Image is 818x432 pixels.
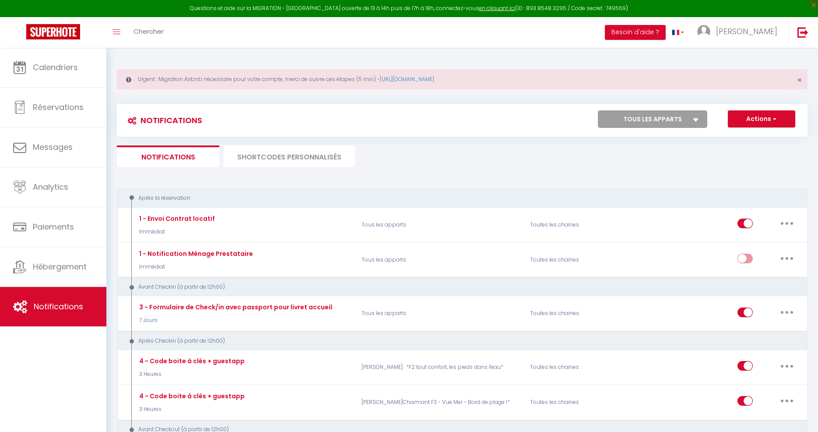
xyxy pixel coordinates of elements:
div: Toutes les chaines [524,390,637,415]
span: Messages [33,142,73,152]
a: ... [PERSON_NAME] [691,17,788,48]
p: [PERSON_NAME]Charmant F3 - Vue Mer - Bord de plage !* [356,390,524,415]
div: 3 - Formulaire de Check/in avec passport pour livret accueil [137,302,332,312]
div: Avant Checkin (à partir de 12h00) [125,283,786,291]
button: Actions [728,110,795,128]
div: Urgent : Migration Airbnb nécessaire pour votre compte, merci de suivre ces étapes (5 min) - [117,69,807,89]
span: Réservations [33,102,84,113]
div: Après la réservation [125,194,786,202]
div: 1 - Notification Ménage Prestataire [137,249,253,258]
span: Calendriers [33,62,78,73]
span: Notifications [34,301,83,312]
button: Besoin d'aide ? [605,25,666,40]
p: Tous les apparts [356,212,524,237]
p: Immédiat [137,228,215,236]
li: SHORTCODES PERSONNALISÉS [224,145,355,167]
div: Après Checkin (à partir de 12h00) [125,337,786,345]
p: Immédiat [137,263,253,271]
span: [PERSON_NAME] [716,26,777,37]
img: ... [697,25,710,38]
a: [URL][DOMAIN_NAME] [380,75,434,83]
img: logout [797,27,808,38]
div: Toutes les chaines [524,301,637,326]
span: Analytics [33,181,68,192]
p: 3 Heures [137,370,245,379]
div: Toutes les chaines [524,212,637,237]
a: Chercher [127,17,170,48]
span: Hébergement [33,261,87,272]
li: Notifications [117,145,219,167]
p: [PERSON_NAME] · *F2 tout confort, les pieds dans l'eau* [356,354,524,380]
p: Tous les apparts [356,301,524,326]
span: Paiements [33,221,74,232]
div: Toutes les chaines [524,247,637,273]
iframe: LiveChat chat widget [781,395,818,432]
span: × [797,74,802,85]
img: Super Booking [26,24,80,39]
div: 4 - Code boite à clés + guestapp [137,356,245,366]
div: Toutes les chaines [524,354,637,380]
div: 1 - Envoi Contrat locatif [137,214,215,223]
p: 3 Heures [137,405,245,414]
h3: Notifications [123,110,202,130]
div: 4 - Code boite à clés + guestapp [137,391,245,401]
button: Close [797,76,802,84]
p: 7 Jours [137,316,332,325]
p: Tous les apparts [356,247,524,273]
span: Chercher [133,27,164,36]
a: en cliquant ici [479,4,515,12]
